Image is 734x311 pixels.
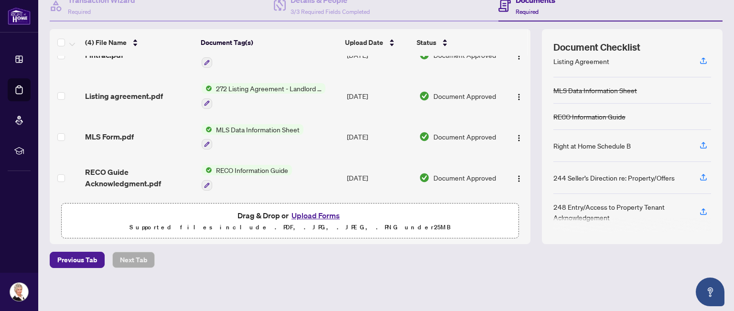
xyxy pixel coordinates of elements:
span: Required [68,8,91,15]
button: Status IconRECO Information Guide [202,165,292,191]
span: MLS Data Information Sheet [212,124,303,135]
p: Supported files include .PDF, .JPG, .JPEG, .PNG under 25 MB [67,222,513,233]
span: Upload Date [345,37,383,48]
span: RECO Guide Acknowledgment.pdf [85,166,194,189]
div: 248 Entry/Access to Property Tenant Acknowledgement [553,202,688,223]
button: Open asap [696,278,724,306]
span: 272 Listing Agreement - Landlord Designated Representation Agreement Authority to Offer for Lease [212,83,325,94]
div: 244 Seller’s Direction re: Property/Offers [553,172,675,183]
button: Previous Tab [50,252,105,268]
div: MLS Data Information Sheet [553,85,637,96]
span: MLS Form.pdf [85,131,134,142]
img: Status Icon [202,165,212,175]
th: (4) File Name [81,29,197,56]
img: Logo [515,93,523,101]
img: Profile Icon [10,283,28,301]
span: Document Approved [433,91,496,101]
th: Status [413,29,502,56]
span: Document Checklist [553,41,640,54]
th: Document Tag(s) [197,29,342,56]
button: Logo [511,129,527,144]
th: Upload Date [341,29,412,56]
span: Drag & Drop or [237,209,343,222]
img: Status Icon [202,124,212,135]
span: Listing agreement.pdf [85,90,163,102]
img: Document Status [419,91,430,101]
span: Status [417,37,436,48]
button: Status Icon272 Listing Agreement - Landlord Designated Representation Agreement Authority to Offe... [202,83,325,109]
button: Next Tab [112,252,155,268]
img: Logo [515,175,523,182]
img: Document Status [419,172,430,183]
img: Status Icon [202,83,212,94]
img: Logo [515,53,523,60]
span: Document Approved [433,131,496,142]
button: Logo [511,170,527,185]
div: RECO Information Guide [553,111,626,122]
span: 3/3 Required Fields Completed [291,8,370,15]
button: Status IconMLS Data Information Sheet [202,124,303,150]
div: Listing Agreement [553,56,609,66]
div: Right at Home Schedule B [553,140,631,151]
button: Logo [511,88,527,104]
td: [DATE] [343,75,415,117]
span: RECO Information Guide [212,165,292,175]
span: (4) File Name [85,37,127,48]
td: [DATE] [343,157,415,198]
span: Required [516,8,539,15]
span: Drag & Drop orUpload FormsSupported files include .PDF, .JPG, .JPEG, .PNG under25MB [62,204,518,239]
img: logo [8,7,31,25]
img: Logo [515,134,523,142]
span: Document Approved [433,172,496,183]
span: Previous Tab [57,252,97,268]
td: [DATE] [343,117,415,158]
button: Upload Forms [289,209,343,222]
img: Document Status [419,131,430,142]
